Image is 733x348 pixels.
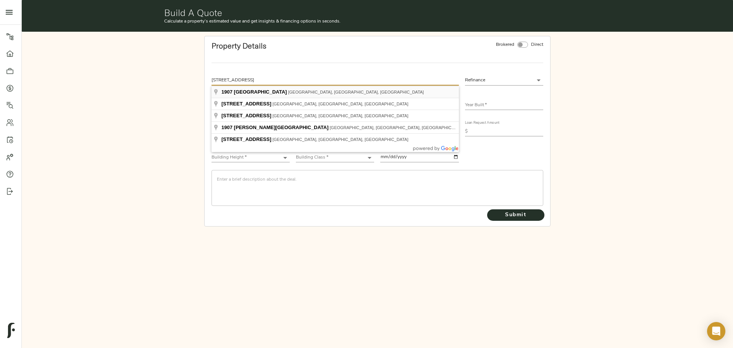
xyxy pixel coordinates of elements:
[465,75,543,86] div: Refinance
[530,40,545,50] div: Direct
[164,18,591,25] p: Calculate a property’s estimated value and get insights & financing options in seconds.
[273,137,408,142] span: [GEOGRAPHIC_DATA], [GEOGRAPHIC_DATA], [GEOGRAPHIC_DATA]
[707,322,725,340] div: Open Intercom Messenger
[234,125,329,130] span: [PERSON_NAME][GEOGRAPHIC_DATA]
[221,113,271,118] span: [STREET_ADDRESS]
[465,128,468,135] p: $
[212,75,459,86] input: What's the property's address?
[234,89,287,95] span: [GEOGRAPHIC_DATA]
[465,121,499,125] label: Loan Request Amount
[221,125,232,130] span: 1907
[487,209,544,221] button: Submit
[273,113,408,118] span: [GEOGRAPHIC_DATA], [GEOGRAPHIC_DATA], [GEOGRAPHIC_DATA]
[221,101,271,107] span: [STREET_ADDRESS]
[330,125,466,130] span: [GEOGRAPHIC_DATA], [GEOGRAPHIC_DATA], [GEOGRAPHIC_DATA]
[221,89,232,95] span: 1907
[288,90,424,94] span: [GEOGRAPHIC_DATA], [GEOGRAPHIC_DATA], [GEOGRAPHIC_DATA]
[494,40,516,50] div: Brokered
[164,7,591,18] h1: Build A Quote
[495,210,537,220] span: Submit
[221,136,271,142] span: [STREET_ADDRESS]
[273,102,408,106] span: [GEOGRAPHIC_DATA], [GEOGRAPHIC_DATA], [GEOGRAPHIC_DATA]
[212,41,266,50] strong: Property Details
